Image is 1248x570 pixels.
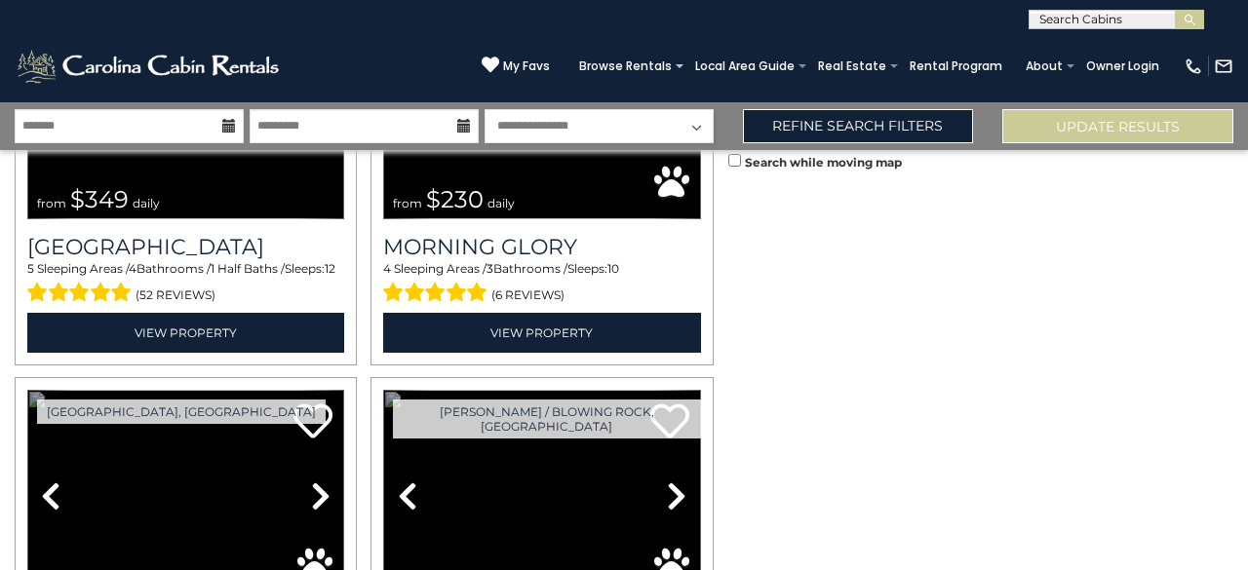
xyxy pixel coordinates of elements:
[900,53,1012,80] a: Rental Program
[27,234,344,260] h3: Diamond Creek Lodge
[1214,57,1233,76] img: mail-regular-white.png
[1184,57,1203,76] img: phone-regular-white.png
[1076,53,1169,80] a: Owner Login
[383,234,700,260] a: Morning Glory
[487,261,493,276] span: 3
[27,261,34,276] span: 5
[383,261,391,276] span: 4
[685,53,804,80] a: Local Area Guide
[27,260,344,307] div: Sleeping Areas / Bathrooms / Sleeps:
[15,47,285,86] img: White-1-2.png
[503,57,550,75] span: My Favs
[325,261,335,276] span: 12
[1002,109,1233,143] button: Update Results
[1016,53,1072,80] a: About
[482,56,550,76] a: My Favs
[728,154,741,167] input: Search while moving map
[426,185,484,213] span: $230
[491,283,565,308] span: (6 reviews)
[211,261,285,276] span: 1 Half Baths /
[607,261,619,276] span: 10
[487,196,515,210] span: daily
[27,234,344,260] a: [GEOGRAPHIC_DATA]
[70,185,129,213] span: $349
[383,260,700,307] div: Sleeping Areas / Bathrooms / Sleeps:
[136,283,215,308] span: (52 reviews)
[383,313,700,353] a: View Property
[743,109,974,143] a: Refine Search Filters
[129,261,136,276] span: 4
[133,196,160,210] span: daily
[808,53,896,80] a: Real Estate
[569,53,682,80] a: Browse Rentals
[393,399,700,438] a: [PERSON_NAME] / Blowing Rock, [GEOGRAPHIC_DATA]
[37,196,66,210] span: from
[393,196,422,210] span: from
[37,399,326,424] a: [GEOGRAPHIC_DATA], [GEOGRAPHIC_DATA]
[27,313,344,353] a: View Property
[745,155,902,170] small: Search while moving map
